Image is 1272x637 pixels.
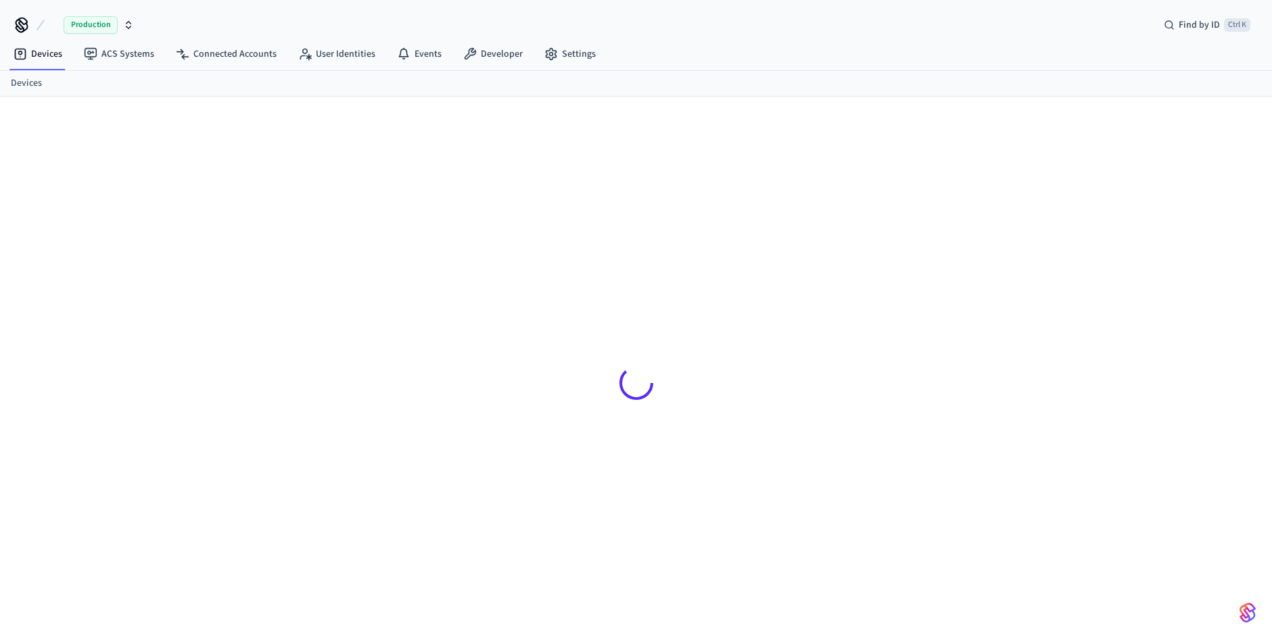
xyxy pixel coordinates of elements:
a: Connected Accounts [165,42,287,66]
a: Devices [11,76,42,91]
img: SeamLogoGradient.69752ec5.svg [1240,602,1256,623]
span: Ctrl K [1224,18,1250,32]
a: Settings [534,42,607,66]
a: Events [386,42,452,66]
span: Find by ID [1179,18,1220,32]
span: Production [64,16,118,34]
a: ACS Systems [73,42,165,66]
a: Developer [452,42,534,66]
a: Devices [3,42,73,66]
a: User Identities [287,42,386,66]
div: Find by IDCtrl K [1153,13,1261,37]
